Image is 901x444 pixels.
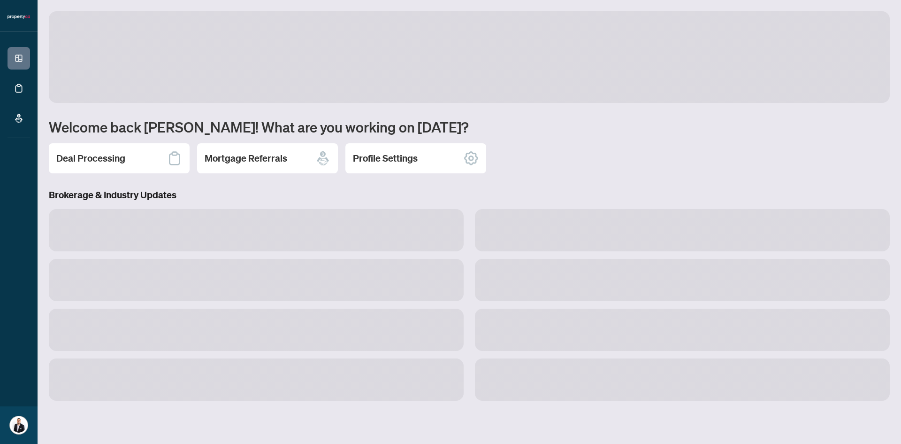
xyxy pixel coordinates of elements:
h1: Welcome back [PERSON_NAME]! What are you working on [DATE]? [49,118,890,136]
h3: Brokerage & Industry Updates [49,188,890,202]
img: Profile Icon [10,416,28,434]
h2: Mortgage Referrals [205,152,287,165]
h2: Deal Processing [56,152,125,165]
h2: Profile Settings [353,152,418,165]
img: logo [8,14,30,20]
